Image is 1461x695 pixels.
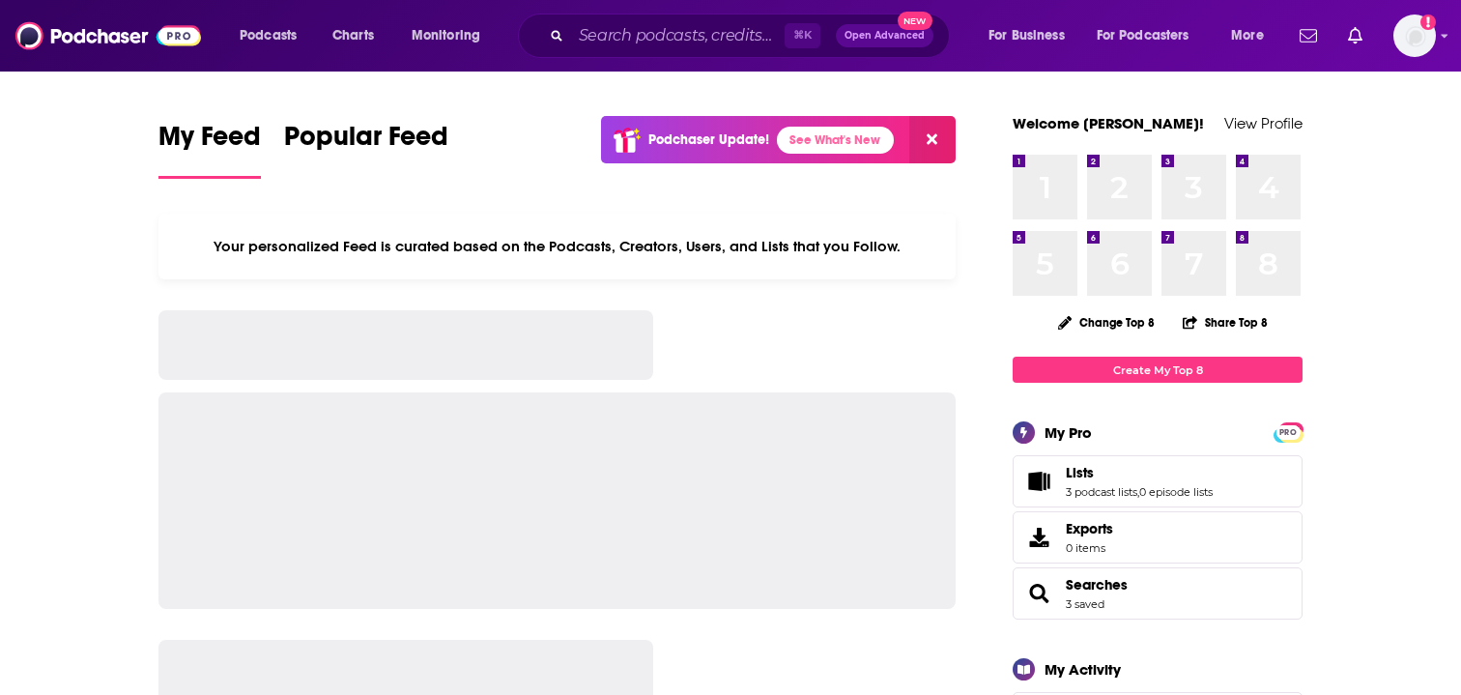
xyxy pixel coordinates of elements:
button: open menu [1217,20,1288,51]
span: Exports [1066,520,1113,537]
span: More [1231,22,1264,49]
button: open menu [1084,20,1217,51]
a: Lists [1019,468,1058,495]
a: Searches [1019,580,1058,607]
button: open menu [975,20,1089,51]
div: Your personalized Feed is curated based on the Podcasts, Creators, Users, and Lists that you Follow. [158,214,956,279]
div: My Activity [1045,660,1121,679]
span: New [898,12,932,30]
p: Podchaser Update! [648,131,769,148]
a: PRO [1276,424,1300,439]
a: 3 saved [1066,597,1104,611]
span: For Podcasters [1097,22,1189,49]
a: Welcome [PERSON_NAME]! [1013,114,1204,132]
span: Logged in as adrian.villarreal [1393,14,1436,57]
a: View Profile [1224,114,1303,132]
div: My Pro [1045,423,1092,442]
a: Lists [1066,464,1213,481]
button: open menu [226,20,322,51]
span: ⌘ K [785,23,820,48]
span: Open Advanced [845,31,925,41]
span: My Feed [158,120,261,164]
span: Monitoring [412,22,480,49]
a: Popular Feed [284,120,448,179]
a: 0 episode lists [1139,485,1213,499]
span: Lists [1066,464,1094,481]
a: My Feed [158,120,261,179]
img: Podchaser - Follow, Share and Rate Podcasts [15,17,201,54]
a: 3 podcast lists [1066,485,1137,499]
button: Open AdvancedNew [836,24,933,47]
a: Searches [1066,576,1128,594]
button: Show profile menu [1393,14,1436,57]
span: Exports [1019,524,1058,551]
a: Charts [320,20,386,51]
span: PRO [1276,425,1300,440]
span: Lists [1013,455,1303,507]
span: 0 items [1066,541,1113,555]
svg: Add a profile image [1420,14,1436,30]
div: Search podcasts, credits, & more... [536,14,968,58]
span: Searches [1013,567,1303,620]
span: For Business [988,22,1065,49]
span: Charts [332,22,374,49]
a: Exports [1013,511,1303,564]
span: , [1137,485,1139,499]
button: Change Top 8 [1046,310,1166,334]
input: Search podcasts, credits, & more... [571,20,785,51]
a: Show notifications dropdown [1292,19,1325,52]
button: Share Top 8 [1182,304,1269,341]
span: Popular Feed [284,120,448,164]
a: Create My Top 8 [1013,357,1303,383]
a: Show notifications dropdown [1340,19,1370,52]
span: Podcasts [240,22,297,49]
button: open menu [398,20,505,51]
a: See What's New [777,127,894,154]
img: User Profile [1393,14,1436,57]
